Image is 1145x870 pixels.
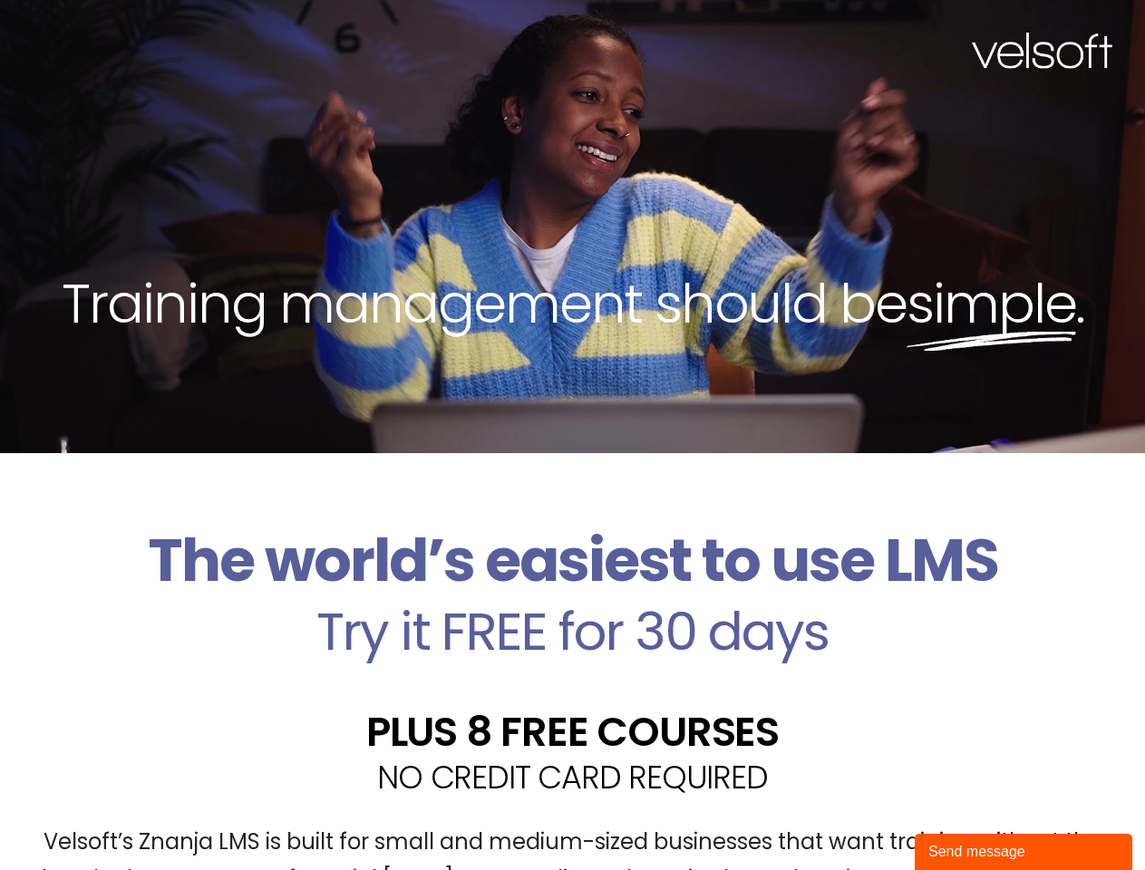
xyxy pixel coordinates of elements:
[14,605,1131,658] h2: Try it FREE for 30 days
[33,268,1112,339] h2: Training management should be .
[907,266,1076,342] span: simple
[14,761,1131,793] h2: NO CREDIT CARD REQUIRED
[915,830,1136,870] iframe: chat widget
[14,526,1131,596] h2: The world’s easiest to use LMS
[14,711,1131,752] h2: PLUS 8 FREE COURSES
